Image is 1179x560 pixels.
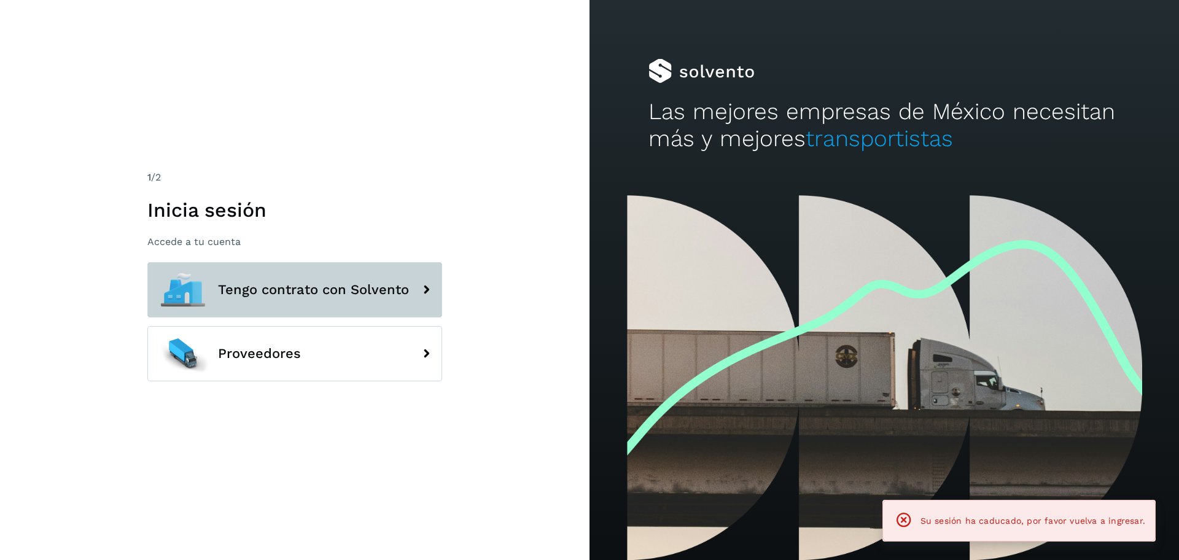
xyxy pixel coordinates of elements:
[218,282,409,297] span: Tengo contrato con Solvento
[147,171,151,183] span: 1
[147,170,442,185] div: /2
[920,516,1145,526] span: Su sesión ha caducado, por favor vuelva a ingresar.
[147,236,442,247] p: Accede a tu cuenta
[806,125,953,152] span: transportistas
[147,262,442,317] button: Tengo contrato con Solvento
[218,346,301,361] span: Proveedores
[147,326,442,381] button: Proveedores
[648,98,1120,153] h2: Las mejores empresas de México necesitan más y mejores
[147,198,442,222] h1: Inicia sesión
